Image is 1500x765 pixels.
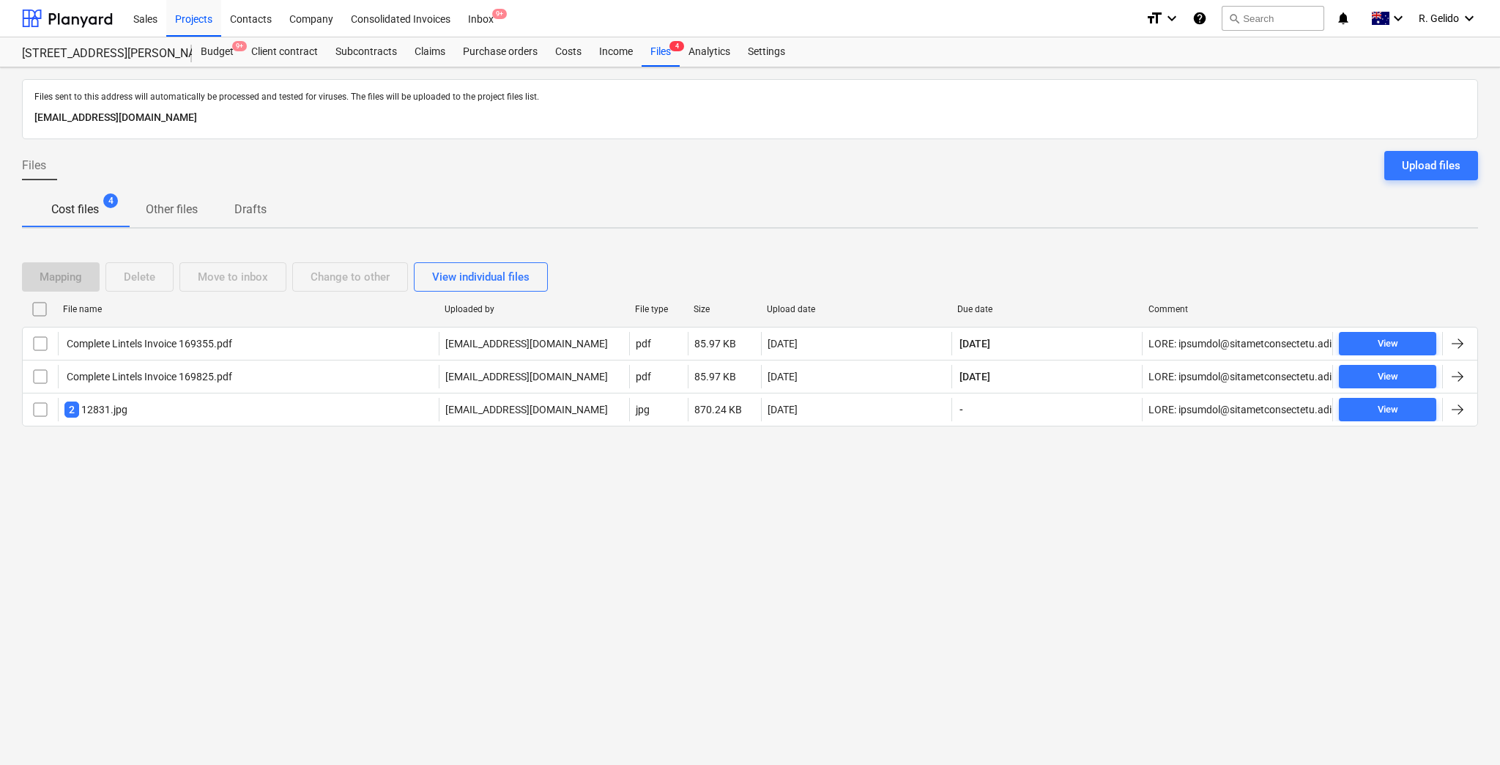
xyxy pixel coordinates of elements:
a: Client contract [242,37,327,67]
div: File type [635,304,682,314]
a: Subcontracts [327,37,406,67]
a: Settings [739,37,794,67]
div: [DATE] [768,338,798,350]
span: 4 [669,41,684,51]
i: Knowledge base [1192,10,1207,27]
a: Files4 [642,37,680,67]
a: Analytics [680,37,739,67]
span: [DATE] [958,369,992,384]
button: View individual files [414,262,548,292]
div: [STREET_ADDRESS][PERSON_NAME] [22,46,174,62]
div: File name [63,304,433,314]
div: Complete Lintels Invoice 169355.pdf [64,338,232,350]
span: search [1228,12,1240,24]
div: 870.24 KB [694,404,742,415]
i: keyboard_arrow_down [1163,10,1181,27]
span: R. Gelido [1419,12,1459,24]
button: Upload files [1384,151,1478,180]
div: pdf [636,338,651,350]
i: format_size [1146,10,1163,27]
span: Files [22,157,46,174]
div: [DATE] [768,371,798,382]
a: Costs [546,37,590,67]
div: 85.97 KB [694,338,736,350]
a: Claims [406,37,454,67]
div: Budget [192,37,242,67]
div: jpg [636,404,650,415]
a: Purchase orders [454,37,546,67]
div: Files [642,37,680,67]
p: [EMAIL_ADDRESS][DOMAIN_NAME] [34,109,1466,127]
button: View [1339,365,1436,388]
div: Complete Lintels Invoice 169825.pdf [64,371,232,382]
div: [DATE] [768,404,798,415]
div: Due date [957,304,1136,314]
div: Upload files [1402,156,1460,175]
a: Budget9+ [192,37,242,67]
button: Search [1222,6,1324,31]
i: notifications [1336,10,1351,27]
p: [EMAIL_ADDRESS][DOMAIN_NAME] [445,369,608,384]
button: View [1339,398,1436,421]
p: [EMAIL_ADDRESS][DOMAIN_NAME] [445,402,608,417]
p: Files sent to this address will automatically be processed and tested for viruses. The files will... [34,92,1466,103]
div: 12831.jpg [64,402,127,418]
div: pdf [636,371,651,382]
i: keyboard_arrow_down [1460,10,1478,27]
span: [DATE] [958,336,992,351]
span: 2 [64,402,79,418]
div: Upload date [767,304,946,314]
p: [EMAIL_ADDRESS][DOMAIN_NAME] [445,336,608,351]
div: Uploaded by [445,304,623,314]
span: 9+ [232,41,247,51]
div: View [1378,402,1398,418]
div: View [1378,369,1398,385]
div: 85.97 KB [694,371,736,382]
p: Drafts [233,201,268,218]
span: 9+ [492,9,507,19]
p: Cost files [51,201,99,218]
a: Income [590,37,642,67]
i: keyboard_arrow_down [1389,10,1407,27]
div: View individual files [432,267,530,287]
iframe: Chat Widget [1427,695,1500,765]
div: View [1378,336,1398,352]
button: View [1339,332,1436,355]
p: Other files [146,201,198,218]
div: Size [694,304,755,314]
div: Comment [1148,304,1327,314]
span: 4 [103,193,118,208]
span: - [958,402,965,417]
